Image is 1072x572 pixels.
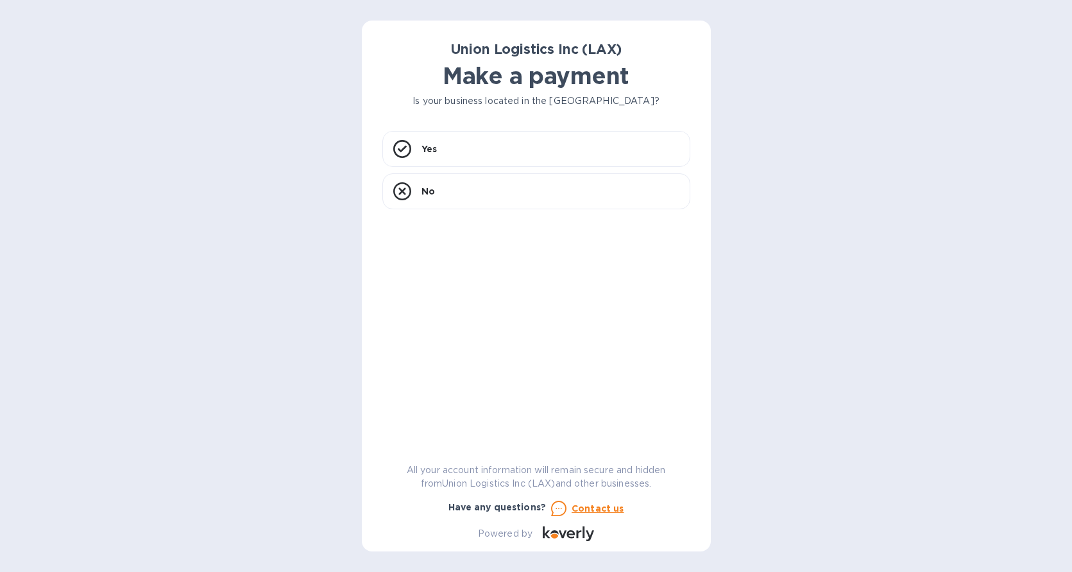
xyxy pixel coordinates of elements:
p: No [421,185,435,198]
p: Yes [421,143,437,155]
u: Contact us [572,503,624,514]
p: All your account information will remain secure and hidden from Union Logistics Inc (LAX) and oth... [382,464,690,490]
p: Is your business located in the [GEOGRAPHIC_DATA]? [382,94,690,108]
b: Union Logistics Inc (LAX) [450,41,622,57]
p: Powered by [478,527,532,541]
b: Have any questions? [448,502,547,512]
h1: Make a payment [382,62,690,89]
